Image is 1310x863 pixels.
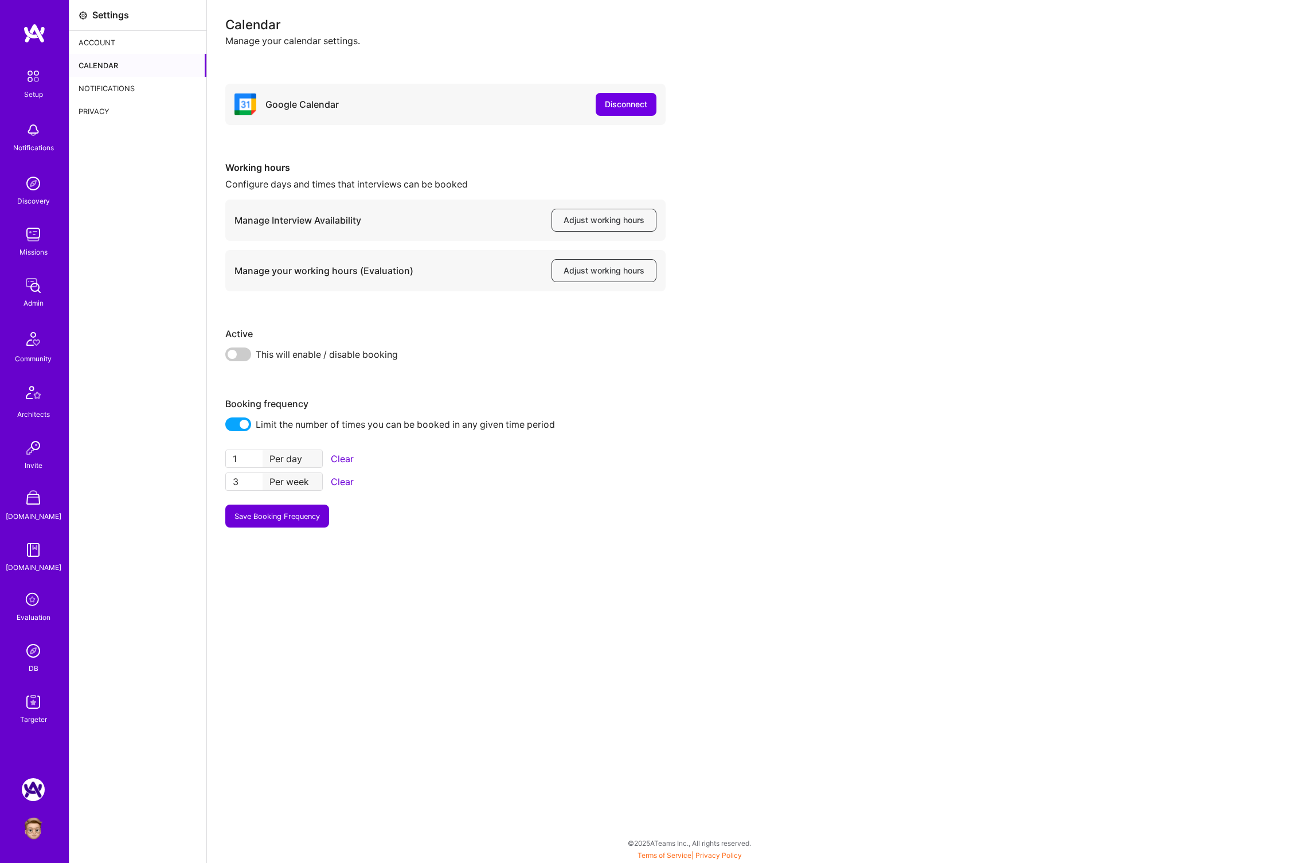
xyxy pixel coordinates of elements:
[22,119,45,142] img: bell
[69,54,206,77] div: Calendar
[225,35,1292,47] div: Manage your calendar settings.
[69,31,206,54] div: Account
[15,353,52,365] div: Community
[6,510,61,522] div: [DOMAIN_NAME]
[17,408,50,420] div: Architects
[256,347,398,361] span: This will enable / disable booking
[19,381,47,408] img: Architects
[552,259,656,282] button: Adjust working hours
[22,690,45,713] img: Skill Targeter
[265,99,339,111] div: Google Calendar
[20,713,47,725] div: Targeter
[234,214,361,227] div: Manage Interview Availability
[225,398,666,410] div: Booking frequency
[92,9,129,21] div: Settings
[234,265,413,277] div: Manage your working hours (Evaluation)
[19,246,48,258] div: Missions
[234,93,256,115] i: icon Google
[24,297,44,309] div: Admin
[225,328,666,340] div: Active
[552,209,656,232] button: Adjust working hours
[19,325,47,353] img: Community
[17,195,50,207] div: Discovery
[605,99,647,110] div: Disconnect
[6,561,61,573] div: [DOMAIN_NAME]
[22,538,45,561] img: guide book
[564,214,644,226] span: Adjust working hours
[69,77,206,100] div: Notifications
[327,472,357,491] button: Clear
[263,450,322,467] div: Per day
[22,274,45,297] img: admin teamwork
[19,817,48,840] a: User Avatar
[327,450,357,468] button: Clear
[24,88,43,100] div: Setup
[695,851,742,860] a: Privacy Policy
[17,611,50,623] div: Evaluation
[225,505,329,528] button: Save Booking Frequency
[596,93,656,116] button: Disconnect
[21,64,45,88] img: setup
[29,662,38,674] div: DB
[13,142,54,154] div: Notifications
[22,778,45,801] img: A.Team: Google Calendar Integration Testing
[79,11,88,20] i: icon Settings
[22,223,45,246] img: teamwork
[225,18,1292,30] div: Calendar
[19,778,48,801] a: A.Team: Google Calendar Integration Testing
[69,100,206,123] div: Privacy
[225,162,666,174] div: Working hours
[22,172,45,195] img: discovery
[225,178,666,190] div: Configure days and times that interviews can be booked
[22,436,45,459] img: Invite
[25,459,42,471] div: Invite
[256,417,555,431] span: Limit the number of times you can be booked in any given time period
[22,487,45,510] img: A Store
[22,639,45,662] img: Admin Search
[638,851,742,860] span: |
[23,23,46,44] img: logo
[564,265,644,276] span: Adjust working hours
[69,829,1310,857] div: © 2025 ATeams Inc., All rights reserved.
[22,589,44,611] i: icon SelectionTeam
[638,851,691,860] a: Terms of Service
[263,473,322,490] div: Per week
[22,817,45,840] img: User Avatar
